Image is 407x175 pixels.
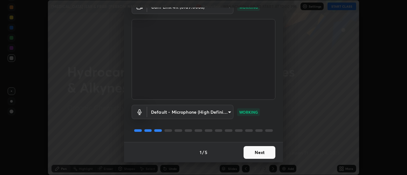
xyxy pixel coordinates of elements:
[147,105,233,119] div: Cam Link 4K (0fd9:0066)
[239,109,258,115] p: WORKING
[244,146,275,159] button: Next
[205,149,207,156] h4: 5
[202,149,204,156] h4: /
[200,149,202,156] h4: 1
